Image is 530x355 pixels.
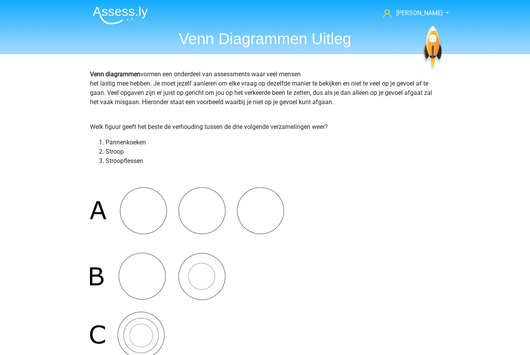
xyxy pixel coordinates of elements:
[90,70,140,78] b: Venn diagrammen
[87,29,443,48] h1: Venn Diagrammen Uitleg
[90,122,440,132] p: Welk figuur geeft het beste de verhouding tussen de drie volgende verzamelingen weer?
[90,70,440,116] p: vormen een onderdeel van assessments waar veel mensen het lastig mee hebben. Je moet jezelf aanle...
[106,147,440,156] li: Stroop
[106,138,440,147] li: Pannenkoeken
[422,26,443,71] img: spaceship.7d73109d6933.svg
[106,156,440,166] li: Stroopflessen
[380,9,443,18] a: [PERSON_NAME]
[93,6,148,24] img: Assessly
[396,9,443,17] span: [PERSON_NAME]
